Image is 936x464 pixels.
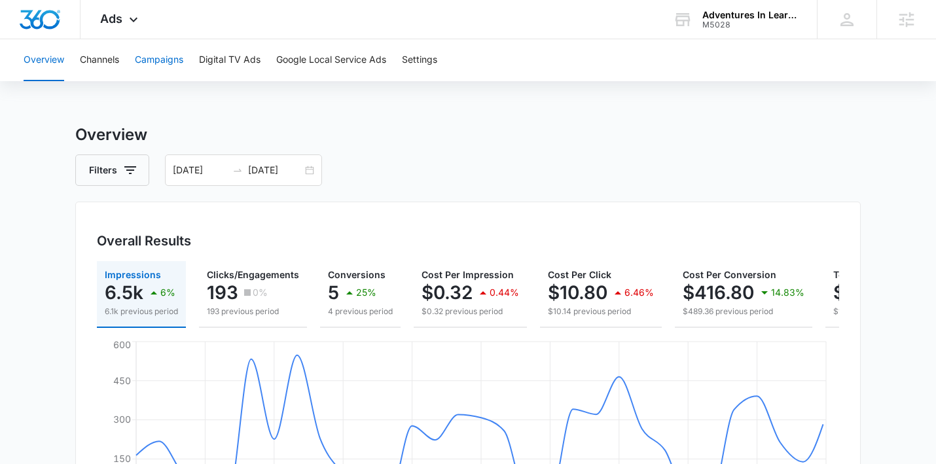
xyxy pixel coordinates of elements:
[207,306,299,317] p: 193 previous period
[248,163,302,177] input: End date
[75,123,861,147] h3: Overview
[199,39,261,81] button: Digital TV Ads
[24,39,64,81] button: Overview
[207,282,238,303] p: 193
[624,288,654,297] p: 6.46%
[34,34,144,45] div: Domain: [DOMAIN_NAME]
[207,269,299,280] span: Clicks/Engagements
[100,12,122,26] span: Ads
[833,269,887,280] span: Total Spend
[356,288,376,297] p: 25%
[135,39,183,81] button: Campaigns
[113,339,131,350] tspan: 600
[490,288,519,297] p: 0.44%
[21,21,31,31] img: logo_orange.svg
[833,282,926,303] p: $2,084.00
[160,288,175,297] p: 6%
[683,269,776,280] span: Cost Per Conversion
[75,154,149,186] button: Filters
[173,163,227,177] input: Start date
[422,269,514,280] span: Cost Per Impression
[683,306,804,317] p: $489.36 previous period
[113,453,131,464] tspan: 150
[771,288,804,297] p: 14.83%
[105,282,143,303] p: 6.5k
[50,77,117,86] div: Domain Overview
[97,231,191,251] h3: Overall Results
[702,20,798,29] div: account id
[130,76,141,86] img: tab_keywords_by_traffic_grey.svg
[37,21,64,31] div: v 4.0.25
[232,165,243,175] span: to
[548,306,654,317] p: $10.14 previous period
[402,39,437,81] button: Settings
[328,282,339,303] p: 5
[328,269,386,280] span: Conversions
[113,414,131,425] tspan: 300
[683,282,754,303] p: $416.80
[105,306,178,317] p: 6.1k previous period
[276,39,386,81] button: Google Local Service Ads
[21,34,31,45] img: website_grey.svg
[548,282,607,303] p: $10.80
[328,306,393,317] p: 4 previous period
[422,282,473,303] p: $0.32
[422,306,519,317] p: $0.32 previous period
[35,76,46,86] img: tab_domain_overview_orange.svg
[113,375,131,386] tspan: 450
[80,39,119,81] button: Channels
[145,77,221,86] div: Keywords by Traffic
[105,269,161,280] span: Impressions
[232,165,243,175] span: swap-right
[548,269,611,280] span: Cost Per Click
[702,10,798,20] div: account name
[253,288,268,297] p: 0%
